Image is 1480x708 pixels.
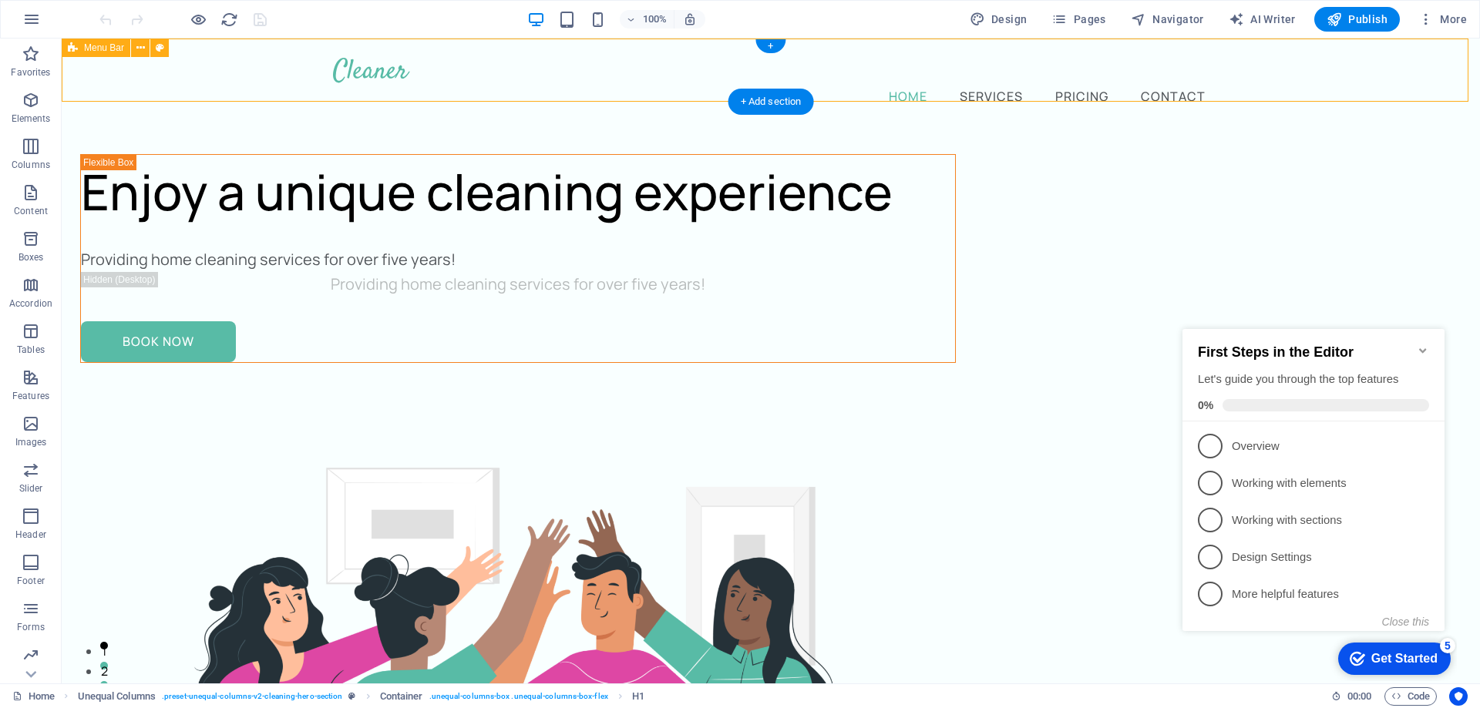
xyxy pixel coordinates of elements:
div: Design (Ctrl+Alt+Y) [964,7,1034,32]
p: Content [14,205,48,217]
p: Columns [12,159,50,171]
a: Click to cancel selection. Double-click to open Pages [12,687,55,706]
li: Working with sections [6,195,268,232]
h6: 100% [643,10,668,29]
p: Favorites [11,66,50,79]
p: More helpful features [55,280,240,296]
p: Header [15,528,46,541]
div: + [755,39,785,53]
p: Slider [19,482,43,495]
p: Working with elements [55,169,240,185]
button: Pages [1045,7,1112,32]
p: Forms [17,621,45,633]
nav: breadcrumb [78,687,645,706]
span: Publish [1327,12,1387,27]
li: More helpful features [6,269,268,306]
li: Working with elements [6,158,268,195]
button: Navigator [1125,7,1210,32]
button: Close this [206,309,253,321]
p: Elements [12,112,51,125]
button: More [1412,7,1473,32]
button: Click here to leave preview mode and continue editing [189,10,207,29]
p: Design Settings [55,243,240,259]
i: This element is a customizable preset [348,692,355,700]
div: Get Started 5 items remaining, 0% complete [162,336,274,368]
p: Accordion [9,297,52,310]
button: Usercentrics [1449,687,1468,706]
button: reload [220,10,238,29]
button: Publish [1314,7,1400,32]
span: Click to select. Double-click to edit [380,687,423,706]
i: Reload page [220,11,238,29]
span: Click to select. Double-click to edit [632,687,644,706]
span: AI Writer [1229,12,1296,27]
span: Navigator [1131,12,1204,27]
span: 00 00 [1347,687,1371,706]
span: : [1358,690,1361,702]
span: Pages [1051,12,1105,27]
i: On resize automatically adjust zoom level to fit chosen device. [683,12,697,26]
span: 0% [22,92,46,105]
h6: Session time [1331,687,1372,706]
div: 5 [264,331,279,347]
p: Overview [55,132,240,148]
span: More [1418,12,1467,27]
span: Design [970,12,1028,27]
p: Boxes [18,251,44,263]
span: Click to select. Double-click to edit [78,687,156,706]
p: Features [12,390,49,402]
p: Tables [17,344,45,356]
div: Let's guide you through the top features [22,65,253,81]
p: Images [15,436,47,448]
span: Code [1391,687,1430,706]
li: Design Settings [6,232,268,269]
span: . unequal-columns-box .unequal-columns-box-flex [429,687,608,706]
button: AI Writer [1223,7,1302,32]
button: Code [1384,687,1437,706]
span: . preset-unequal-columns-v2-cleaning-hero-section [162,687,342,706]
button: 100% [620,10,674,29]
div: Minimize checklist [240,38,253,50]
div: Get Started [195,345,261,359]
span: Menu Bar [84,43,124,52]
h2: First Steps in the Editor [22,38,253,54]
button: Design [964,7,1034,32]
div: + Add section [728,89,814,115]
p: Footer [17,575,45,587]
li: Overview [6,121,268,158]
p: Working with sections [55,206,240,222]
